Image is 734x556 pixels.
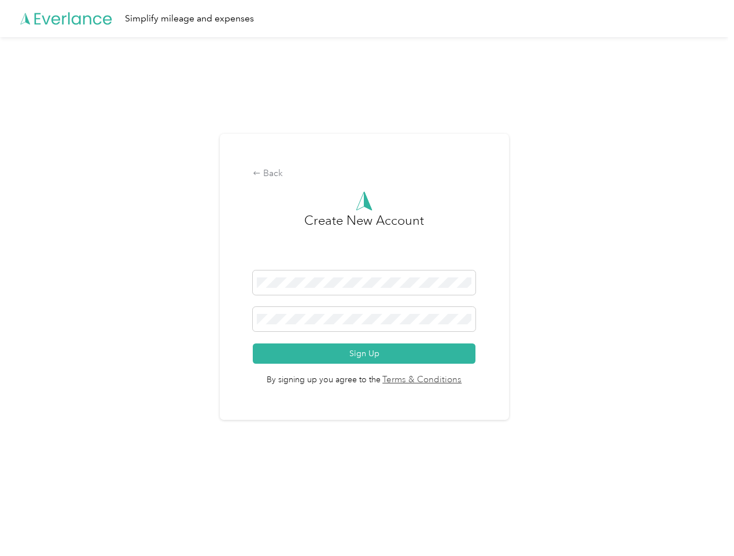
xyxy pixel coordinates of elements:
[253,343,475,364] button: Sign Up
[125,12,254,26] div: Simplify mileage and expenses
[253,364,475,387] span: By signing up you agree to the
[381,374,462,387] a: Terms & Conditions
[304,211,424,270] h3: Create New Account
[253,167,475,181] div: Back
